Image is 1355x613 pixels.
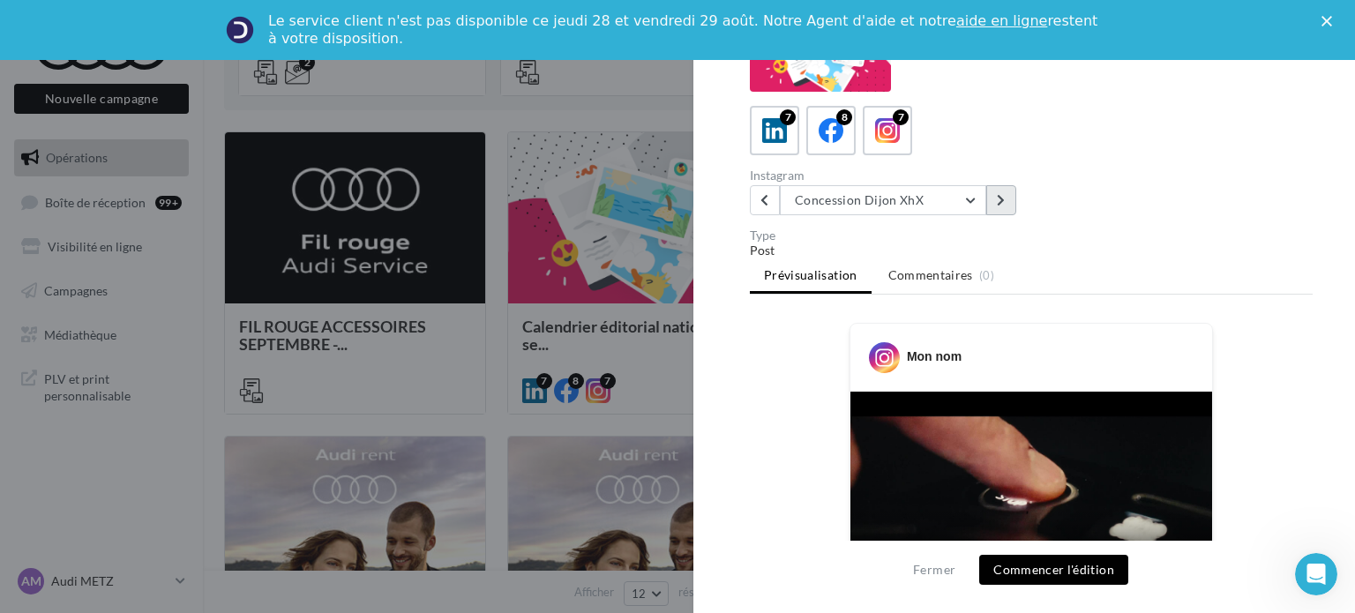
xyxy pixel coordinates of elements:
[750,242,1313,259] div: Post
[780,185,986,215] button: Concession Dijon XhX
[750,229,1313,242] div: Type
[979,268,994,282] span: (0)
[836,109,852,125] div: 8
[226,16,254,44] img: Profile image for Service-Client
[780,109,796,125] div: 7
[888,266,973,284] span: Commentaires
[1321,16,1339,26] div: Fermer
[268,12,1101,48] div: Le service client n'est pas disponible ce jeudi 28 et vendredi 29 août. Notre Agent d'aide et not...
[893,109,909,125] div: 7
[750,169,1024,182] div: Instagram
[906,559,962,580] button: Fermer
[1295,553,1337,595] iframe: Intercom live chat
[956,12,1047,29] a: aide en ligne
[907,348,962,365] div: Mon nom
[979,555,1128,585] button: Commencer l'édition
